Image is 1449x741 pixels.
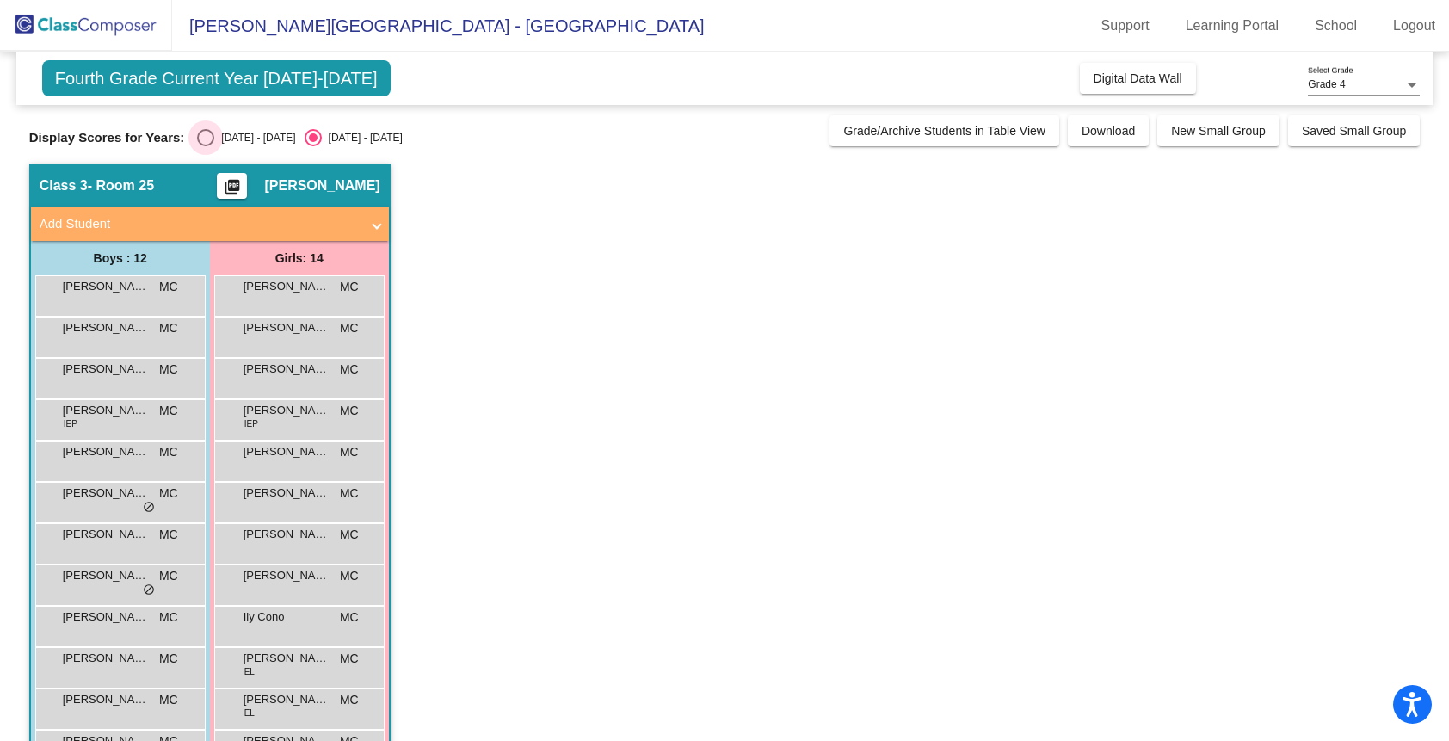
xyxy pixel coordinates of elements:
[63,526,149,543] span: [PERSON_NAME]
[1080,63,1196,94] button: Digital Data Wall
[340,402,359,420] span: MC
[31,207,389,241] mat-expansion-panel-header: Add Student
[63,361,149,378] span: [PERSON_NAME]
[244,650,330,667] span: [PERSON_NAME]
[340,319,359,337] span: MC
[244,443,330,460] span: [PERSON_NAME]
[159,650,178,668] span: MC
[340,650,359,668] span: MC
[159,691,178,709] span: MC
[1094,71,1182,85] span: Digital Data Wall
[63,485,149,502] span: [PERSON_NAME]
[244,691,330,708] span: [PERSON_NAME]
[1379,12,1449,40] a: Logout
[264,177,379,195] span: [PERSON_NAME]
[63,650,149,667] span: [PERSON_NAME]
[143,584,155,597] span: do_not_disturb_alt
[159,567,178,585] span: MC
[31,241,210,275] div: Boys : 12
[340,278,359,296] span: MC
[210,241,389,275] div: Girls: 14
[340,443,359,461] span: MC
[1171,124,1266,138] span: New Small Group
[159,608,178,627] span: MC
[63,443,149,460] span: [PERSON_NAME]
[29,130,185,145] span: Display Scores for Years:
[217,173,247,199] button: Print Students Details
[244,526,330,543] span: [PERSON_NAME]
[42,60,391,96] span: Fourth Grade Current Year [DATE]-[DATE]
[340,526,359,544] span: MC
[1302,124,1406,138] span: Saved Small Group
[340,608,359,627] span: MC
[159,485,178,503] span: MC
[197,129,402,146] mat-radio-group: Select an option
[244,361,330,378] span: [PERSON_NAME] Chanter
[244,485,330,502] span: [PERSON_NAME]
[244,319,330,337] span: [PERSON_NAME]
[322,130,403,145] div: [DATE] - [DATE]
[829,115,1059,146] button: Grade/Archive Students in Table View
[63,278,149,295] span: [PERSON_NAME]
[244,402,330,419] span: [PERSON_NAME],
[1082,124,1135,138] span: Download
[143,501,155,515] span: do_not_disturb_alt
[1308,78,1345,90] span: Grade 4
[843,124,1045,138] span: Grade/Archive Students in Table View
[40,214,360,234] mat-panel-title: Add Student
[244,608,330,626] span: Ily Cono
[159,319,178,337] span: MC
[159,278,178,296] span: MC
[214,130,295,145] div: [DATE] - [DATE]
[1172,12,1293,40] a: Learning Portal
[159,526,178,544] span: MC
[1288,115,1420,146] button: Saved Small Group
[244,567,330,584] span: [PERSON_NAME]
[159,361,178,379] span: MC
[340,485,359,503] span: MC
[1301,12,1371,40] a: School
[1157,115,1279,146] button: New Small Group
[1088,12,1163,40] a: Support
[244,665,255,678] span: EL
[222,178,243,202] mat-icon: picture_as_pdf
[340,691,359,709] span: MC
[40,177,88,195] span: Class 3
[63,691,149,708] span: [PERSON_NAME]
[63,608,149,626] span: [PERSON_NAME]
[340,361,359,379] span: MC
[159,402,178,420] span: MC
[172,12,705,40] span: [PERSON_NAME][GEOGRAPHIC_DATA] - [GEOGRAPHIC_DATA]
[244,417,258,430] span: IEP
[64,417,77,430] span: IEP
[340,567,359,585] span: MC
[63,567,149,584] span: [PERSON_NAME]
[244,278,330,295] span: [PERSON_NAME]
[244,707,255,719] span: EL
[63,319,149,337] span: [PERSON_NAME]
[88,177,154,195] span: - Room 25
[1068,115,1149,146] button: Download
[159,443,178,461] span: MC
[63,402,149,419] span: [PERSON_NAME]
